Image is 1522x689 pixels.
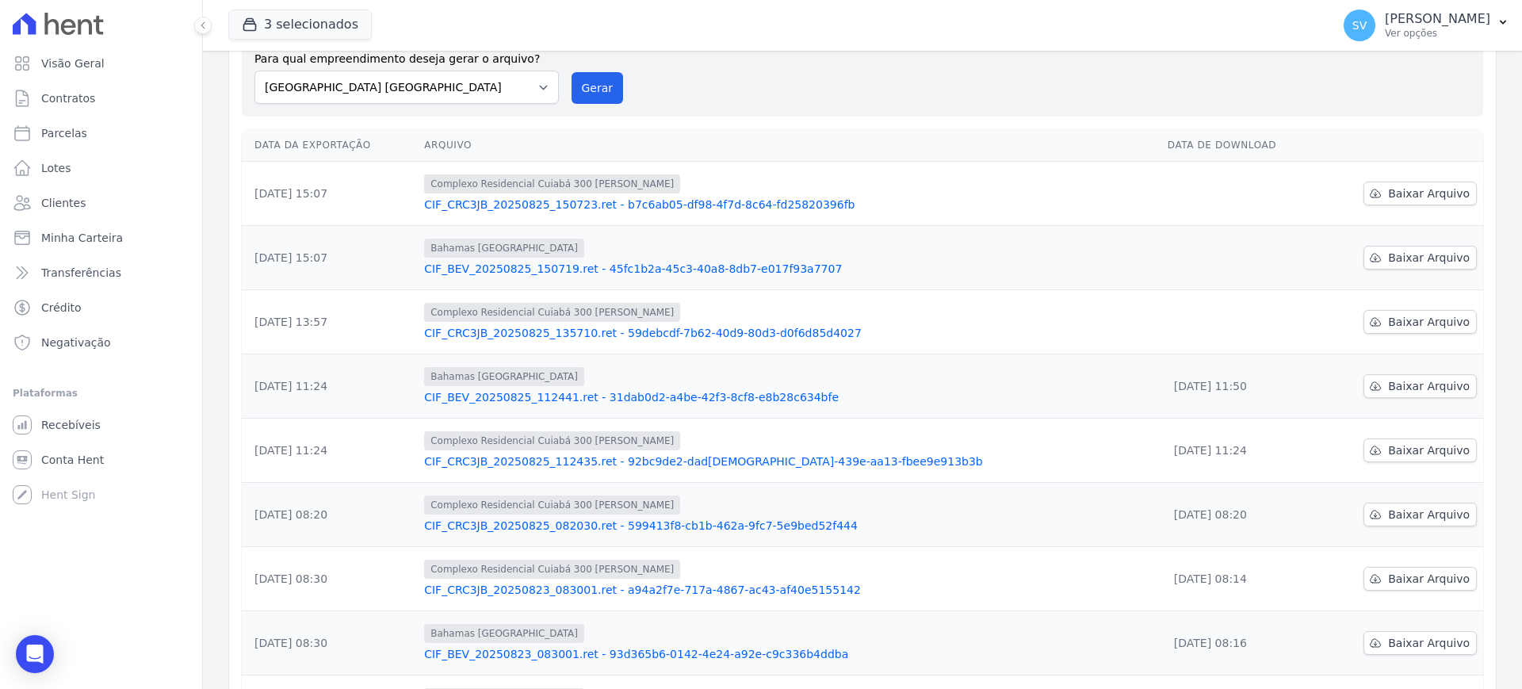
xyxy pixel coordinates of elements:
[1385,11,1490,27] p: [PERSON_NAME]
[424,454,1155,469] a: CIF_CRC3JB_20250825_112435.ret - 92bc9de2-dad[DEMOGRAPHIC_DATA]-439e-aa13-fbee9e913b3b
[16,635,54,673] div: Open Intercom Messenger
[6,222,196,254] a: Minha Carteira
[424,174,680,193] span: Complexo Residencial Cuiabá 300 [PERSON_NAME]
[13,384,189,403] div: Plataformas
[41,195,86,211] span: Clientes
[424,646,1155,662] a: CIF_BEV_20250823_083001.ret - 93d365b6-0142-4e24-a92e-c9c336b4ddba
[1388,507,1470,522] span: Baixar Arquivo
[1161,419,1320,483] td: [DATE] 11:24
[6,187,196,219] a: Clientes
[242,129,418,162] th: Data da Exportação
[1161,611,1320,676] td: [DATE] 08:16
[1363,310,1477,334] a: Baixar Arquivo
[6,327,196,358] a: Negativação
[242,290,418,354] td: [DATE] 13:57
[6,152,196,184] a: Lotes
[424,518,1155,534] a: CIF_CRC3JB_20250825_082030.ret - 599413f8-cb1b-462a-9fc7-5e9bed52f444
[424,431,680,450] span: Complexo Residencial Cuiabá 300 [PERSON_NAME]
[1388,250,1470,266] span: Baixar Arquivo
[6,409,196,441] a: Recebíveis
[41,90,95,106] span: Contratos
[41,300,82,316] span: Crédito
[424,303,680,322] span: Complexo Residencial Cuiabá 300 [PERSON_NAME]
[1331,3,1522,48] button: SV [PERSON_NAME] Ver opções
[1363,374,1477,398] a: Baixar Arquivo
[1385,27,1490,40] p: Ver opções
[1363,182,1477,205] a: Baixar Arquivo
[242,483,418,547] td: [DATE] 08:20
[1363,631,1477,655] a: Baixar Arquivo
[242,419,418,483] td: [DATE] 11:24
[424,560,680,579] span: Complexo Residencial Cuiabá 300 [PERSON_NAME]
[254,44,559,67] label: Para qual empreendimento deseja gerar o arquivo?
[41,417,101,433] span: Recebíveis
[1363,438,1477,462] a: Baixar Arquivo
[242,611,418,676] td: [DATE] 08:30
[242,226,418,290] td: [DATE] 15:07
[1388,571,1470,587] span: Baixar Arquivo
[242,162,418,226] td: [DATE] 15:07
[6,48,196,79] a: Visão Geral
[41,56,105,71] span: Visão Geral
[6,444,196,476] a: Conta Hent
[1161,354,1320,419] td: [DATE] 11:50
[41,452,104,468] span: Conta Hent
[424,582,1155,598] a: CIF_CRC3JB_20250823_083001.ret - a94a2f7e-717a-4867-ac43-af40e5155142
[424,389,1155,405] a: CIF_BEV_20250825_112441.ret - 31dab0d2-a4be-42f3-8cf8-e8b28c634bfe
[424,496,680,515] span: Complexo Residencial Cuiabá 300 [PERSON_NAME]
[6,257,196,289] a: Transferências
[41,230,123,246] span: Minha Carteira
[1352,20,1367,31] span: SV
[424,239,584,258] span: Bahamas [GEOGRAPHIC_DATA]
[41,335,111,350] span: Negativação
[6,82,196,114] a: Contratos
[228,10,372,40] button: 3 selecionados
[41,265,121,281] span: Transferências
[6,117,196,149] a: Parcelas
[6,292,196,323] a: Crédito
[1388,314,1470,330] span: Baixar Arquivo
[424,197,1155,212] a: CIF_CRC3JB_20250825_150723.ret - b7c6ab05-df98-4f7d-8c64-fd25820396fb
[1363,503,1477,526] a: Baixar Arquivo
[418,129,1161,162] th: Arquivo
[1388,186,1470,201] span: Baixar Arquivo
[1161,547,1320,611] td: [DATE] 08:14
[1388,635,1470,651] span: Baixar Arquivo
[242,354,418,419] td: [DATE] 11:24
[1388,378,1470,394] span: Baixar Arquivo
[1161,129,1320,162] th: Data de Download
[424,261,1155,277] a: CIF_BEV_20250825_150719.ret - 45fc1b2a-45c3-40a8-8db7-e017f93a7707
[424,624,584,643] span: Bahamas [GEOGRAPHIC_DATA]
[1388,442,1470,458] span: Baixar Arquivo
[1161,483,1320,547] td: [DATE] 08:20
[424,367,584,386] span: Bahamas [GEOGRAPHIC_DATA]
[572,72,624,104] button: Gerar
[1363,567,1477,591] a: Baixar Arquivo
[41,125,87,141] span: Parcelas
[41,160,71,176] span: Lotes
[424,325,1155,341] a: CIF_CRC3JB_20250825_135710.ret - 59debcdf-7b62-40d9-80d3-d0f6d85d4027
[242,547,418,611] td: [DATE] 08:30
[1363,246,1477,270] a: Baixar Arquivo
